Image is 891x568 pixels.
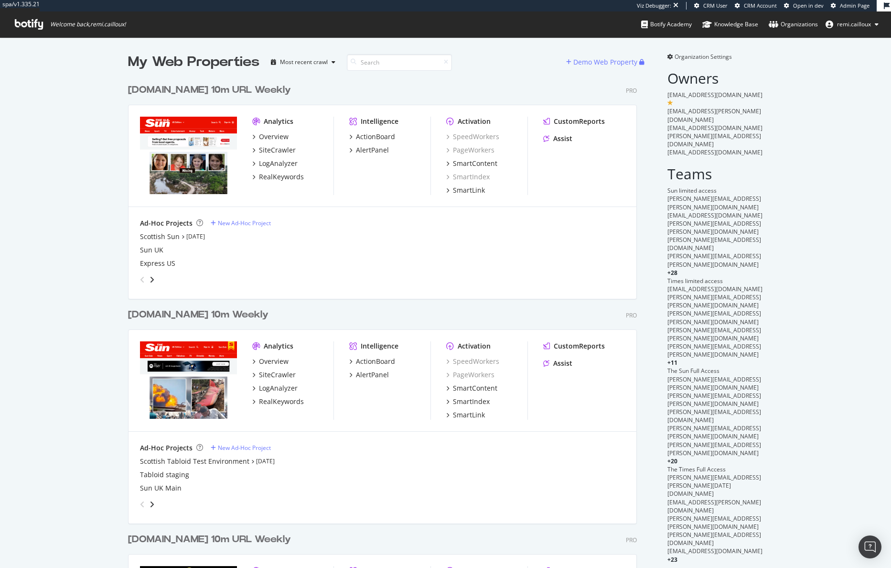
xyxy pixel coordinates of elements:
[259,145,296,155] div: SiteCrawler
[694,2,728,10] a: CRM User
[349,357,395,366] a: ActionBoard
[356,357,395,366] div: ActionBoard
[252,397,304,406] a: RealKeywords
[259,159,298,168] div: LogAnalyzer
[267,55,339,70] button: Most recent crawl
[543,341,605,351] a: CustomReports
[667,556,677,564] span: + 23
[252,172,304,182] a: RealKeywords
[349,145,389,155] a: AlertPanel
[573,57,637,67] div: Demo Web Property
[349,132,395,142] a: ActionBoard
[703,2,728,9] span: CRM User
[211,444,271,452] a: New Ad-Hoc Project
[446,145,494,155] a: PageWorkers
[667,252,761,268] span: [PERSON_NAME][EMAIL_ADDRESS][PERSON_NAME][DOMAIN_NAME]
[128,83,291,97] div: [DOMAIN_NAME] 10m URL Weekly
[446,186,485,195] a: SmartLink
[840,2,870,9] span: Admin Page
[259,383,298,393] div: LogAnalyzer
[264,341,293,351] div: Analytics
[667,424,761,440] span: [PERSON_NAME][EMAIL_ADDRESS][PERSON_NAME][DOMAIN_NAME]
[543,134,572,143] a: Assist
[356,370,389,380] div: AlertPanel
[667,211,762,219] span: [EMAIL_ADDRESS][DOMAIN_NAME]
[140,117,237,194] img: www.The-Sun.com
[453,383,497,393] div: SmartContent
[831,2,870,10] a: Admin Page
[667,124,762,132] span: [EMAIL_ADDRESS][DOMAIN_NAME]
[626,87,637,95] div: Pro
[446,172,490,182] a: SmartIndex
[667,514,761,531] span: [PERSON_NAME][EMAIL_ADDRESS][PERSON_NAME][DOMAIN_NAME]
[554,117,605,126] div: CustomReports
[446,132,499,142] a: SpeedWorkers
[453,186,485,195] div: SmartLink
[259,172,304,182] div: RealKeywords
[140,218,193,228] div: Ad-Hoc Projects
[149,275,155,284] div: angle-right
[667,498,761,514] span: [EMAIL_ADDRESS][PERSON_NAME][DOMAIN_NAME]
[264,117,293,126] div: Analytics
[140,259,175,268] a: Express US
[256,457,275,465] a: [DATE]
[356,132,395,142] div: ActionBoard
[667,236,761,252] span: [PERSON_NAME][EMAIL_ADDRESS][DOMAIN_NAME]
[259,132,289,142] div: Overview
[280,59,328,65] div: Most recent crawl
[252,132,289,142] a: Overview
[554,341,605,351] div: CustomReports
[667,195,761,211] span: [PERSON_NAME][EMAIL_ADDRESS][PERSON_NAME][DOMAIN_NAME]
[453,159,497,168] div: SmartContent
[566,55,639,70] button: Demo Web Property
[218,444,271,452] div: New Ad-Hoc Project
[667,91,762,99] span: [EMAIL_ADDRESS][DOMAIN_NAME]
[553,134,572,143] div: Assist
[859,535,881,558] div: Open Intercom Messenger
[667,293,761,309] span: [PERSON_NAME][EMAIL_ADDRESS][PERSON_NAME][DOMAIN_NAME]
[453,397,490,406] div: SmartIndex
[667,473,761,498] span: [PERSON_NAME][EMAIL_ADDRESS][PERSON_NAME][DATE][DOMAIN_NAME]
[769,11,818,37] a: Organizations
[667,367,763,375] div: The Sun Full Access
[446,159,497,168] a: SmartContent
[667,326,761,342] span: [PERSON_NAME][EMAIL_ADDRESS][PERSON_NAME][DOMAIN_NAME]
[667,531,761,547] span: [PERSON_NAME][EMAIL_ADDRESS][DOMAIN_NAME]
[252,370,296,380] a: SiteCrawler
[667,408,761,424] span: [PERSON_NAME][EMAIL_ADDRESS][DOMAIN_NAME]
[128,83,295,97] a: [DOMAIN_NAME] 10m URL Weekly
[349,370,389,380] a: AlertPanel
[446,397,490,406] a: SmartIndex
[702,20,758,29] div: Knowledge Base
[356,145,389,155] div: AlertPanel
[128,533,291,546] div: [DOMAIN_NAME] 10m URL Weekly
[667,547,762,555] span: [EMAIL_ADDRESS][DOMAIN_NAME]
[446,370,494,380] a: PageWorkers
[744,2,777,9] span: CRM Account
[252,159,298,168] a: LogAnalyzer
[667,392,761,408] span: [PERSON_NAME][EMAIL_ADDRESS][PERSON_NAME][DOMAIN_NAME]
[702,11,758,37] a: Knowledge Base
[458,341,491,351] div: Activation
[818,17,886,32] button: remi.cailloux
[667,148,762,156] span: [EMAIL_ADDRESS][DOMAIN_NAME]
[667,107,761,123] span: [EMAIL_ADDRESS][PERSON_NAME][DOMAIN_NAME]
[128,308,272,322] a: [DOMAIN_NAME] 10m Weekly
[140,245,163,255] a: Sun UK
[675,53,732,61] span: Organization Settings
[667,186,763,195] div: Sun limited access
[637,2,671,10] div: Viz Debugger:
[140,457,249,466] a: Scottish Tabloid Test Environment
[641,20,692,29] div: Botify Academy
[667,342,761,359] span: [PERSON_NAME][EMAIL_ADDRESS][PERSON_NAME][DOMAIN_NAME]
[140,232,180,241] a: Scottish Sun
[667,441,761,457] span: [PERSON_NAME][EMAIL_ADDRESS][PERSON_NAME][DOMAIN_NAME]
[543,359,572,368] a: Assist
[446,383,497,393] a: SmartContent
[140,483,182,493] a: Sun UK Main
[667,70,763,86] h2: Owners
